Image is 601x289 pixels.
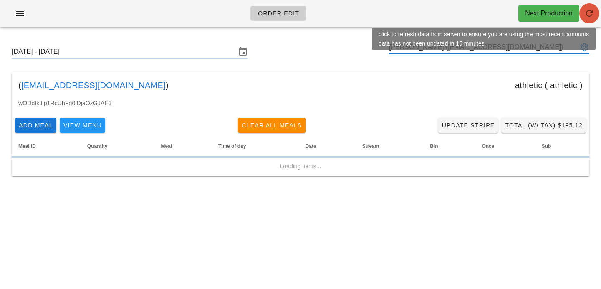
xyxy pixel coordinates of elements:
a: Order Edit [250,6,306,21]
a: [EMAIL_ADDRESS][DOMAIN_NAME] [21,79,166,92]
th: Time of day: Not sorted. Activate to sort ascending. [212,136,299,156]
span: Time of day [218,143,246,149]
span: Meal [161,143,172,149]
th: Meal: Not sorted. Activate to sort ascending. [154,136,212,156]
button: Clear All Meals [238,118,306,133]
span: Date [306,143,316,149]
span: Total (w/ Tax) $195.12 [505,122,583,129]
span: Stream [362,143,379,149]
span: Once [482,143,494,149]
span: Meal ID [18,143,36,149]
button: View Menu [60,118,105,133]
span: Update Stripe [442,122,495,129]
div: ( ) athletic ( athletic ) [12,72,589,99]
input: Search by email or name [389,41,578,54]
div: wODdIkJlp1RcUhFg0jDjaQzGJAE3 [12,99,589,114]
div: Next Production [525,8,573,18]
span: Bin [430,143,438,149]
span: View Menu [63,122,102,129]
span: Quantity [87,143,108,149]
button: appended action [579,42,589,52]
th: Sub: Not sorted. Activate to sort ascending. [535,136,589,156]
th: Stream: Not sorted. Activate to sort ascending. [356,136,423,156]
a: Update Stripe [438,118,498,133]
button: Total (w/ Tax) $195.12 [501,118,586,133]
th: Quantity: Not sorted. Activate to sort ascending. [81,136,154,156]
span: Add Meal [18,122,53,129]
span: Order Edit [258,10,299,17]
td: Loading items... [12,156,589,176]
th: Date: Not sorted. Activate to sort ascending. [299,136,356,156]
span: Sub [542,143,551,149]
th: Meal ID: Not sorted. Activate to sort ascending. [12,136,81,156]
th: Bin: Not sorted. Activate to sort ascending. [423,136,475,156]
th: Once: Not sorted. Activate to sort ascending. [475,136,535,156]
button: Add Meal [15,118,56,133]
span: Clear All Meals [241,122,302,129]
